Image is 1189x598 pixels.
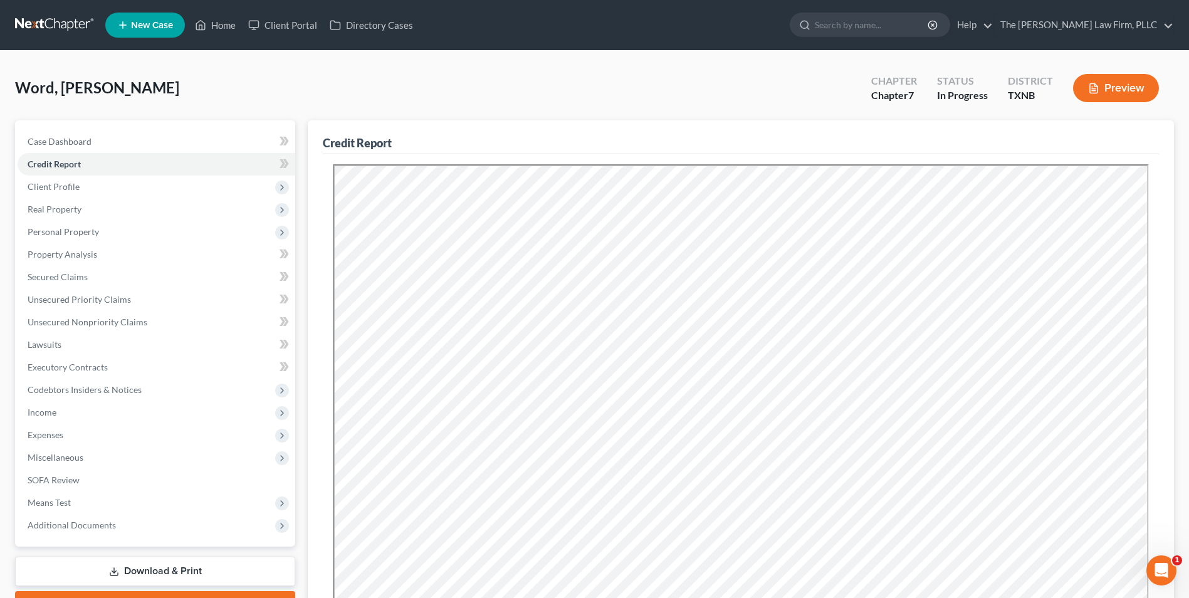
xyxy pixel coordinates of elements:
[28,384,142,395] span: Codebtors Insiders & Notices
[28,159,81,169] span: Credit Report
[189,14,242,36] a: Home
[323,135,392,150] div: Credit Report
[1008,88,1053,103] div: TXNB
[18,153,295,176] a: Credit Report
[18,356,295,379] a: Executory Contracts
[28,181,80,192] span: Client Profile
[28,520,116,530] span: Additional Documents
[18,288,295,311] a: Unsecured Priority Claims
[28,429,63,440] span: Expenses
[28,294,131,305] span: Unsecured Priority Claims
[15,557,295,586] a: Download & Print
[18,469,295,491] a: SOFA Review
[951,14,993,36] a: Help
[1073,74,1159,102] button: Preview
[242,14,323,36] a: Client Portal
[28,249,97,260] span: Property Analysis
[131,21,173,30] span: New Case
[908,89,914,101] span: 7
[937,88,988,103] div: In Progress
[871,74,917,88] div: Chapter
[937,74,988,88] div: Status
[1008,74,1053,88] div: District
[18,130,295,153] a: Case Dashboard
[871,88,917,103] div: Chapter
[994,14,1173,36] a: The [PERSON_NAME] Law Firm, PLLC
[18,311,295,333] a: Unsecured Nonpriority Claims
[28,136,92,147] span: Case Dashboard
[18,266,295,288] a: Secured Claims
[28,407,56,417] span: Income
[323,14,419,36] a: Directory Cases
[15,78,179,97] span: Word, [PERSON_NAME]
[28,362,108,372] span: Executory Contracts
[28,271,88,282] span: Secured Claims
[18,333,295,356] a: Lawsuits
[28,317,147,327] span: Unsecured Nonpriority Claims
[1146,555,1176,585] iframe: Intercom live chat
[18,243,295,266] a: Property Analysis
[815,13,930,36] input: Search by name...
[28,339,61,350] span: Lawsuits
[1172,555,1182,565] span: 1
[28,452,83,463] span: Miscellaneous
[28,475,80,485] span: SOFA Review
[28,497,71,508] span: Means Test
[28,226,99,237] span: Personal Property
[28,204,81,214] span: Real Property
